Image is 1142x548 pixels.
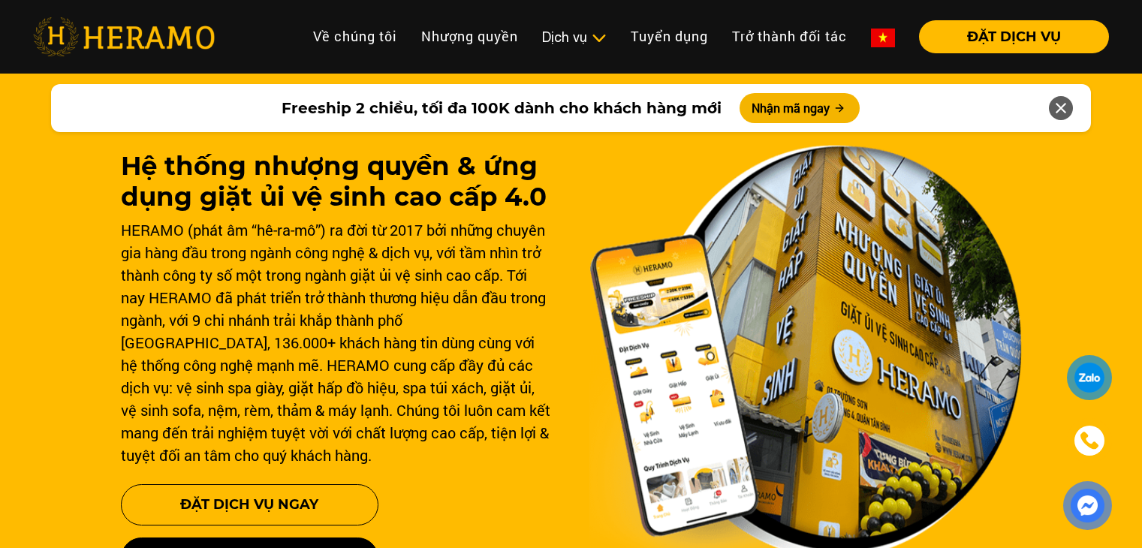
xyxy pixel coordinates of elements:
img: subToggleIcon [591,31,607,46]
img: phone-icon [1079,430,1100,451]
a: Về chúng tôi [301,20,409,53]
a: ĐẶT DỊCH VỤ [907,30,1109,44]
div: Dịch vụ [542,27,607,47]
a: Nhượng quyền [409,20,530,53]
a: Tuyển dụng [619,20,720,53]
div: HERAMO (phát âm “hê-ra-mô”) ra đời từ 2017 bởi những chuyên gia hàng đầu trong ngành công nghệ & ... [121,218,553,466]
a: phone-icon [1069,420,1110,461]
button: Đặt Dịch Vụ Ngay [121,484,378,525]
img: heramo-logo.png [33,17,215,56]
span: Freeship 2 chiều, tối đa 100K dành cho khách hàng mới [282,97,722,119]
h1: Hệ thống nhượng quyền & ứng dụng giặt ủi vệ sinh cao cấp 4.0 [121,151,553,212]
img: vn-flag.png [871,29,895,47]
a: Trở thành đối tác [720,20,859,53]
button: Nhận mã ngay [740,93,860,123]
button: ĐẶT DỊCH VỤ [919,20,1109,53]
